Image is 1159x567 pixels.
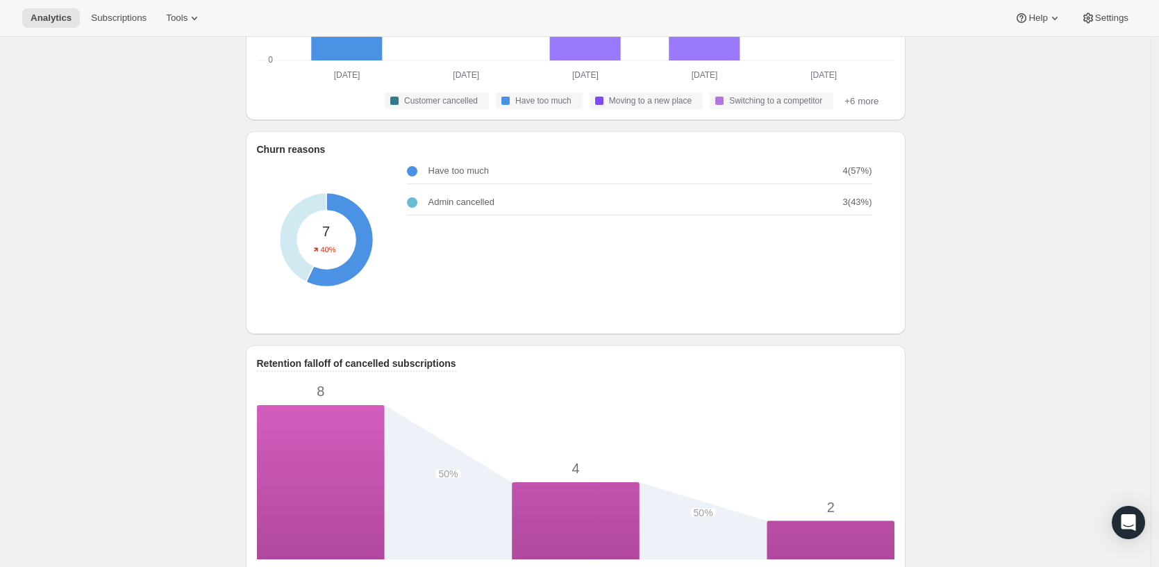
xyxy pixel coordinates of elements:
span: 4 [569,464,582,472]
span: Have too much [515,95,572,106]
p: Retention falloff of cancelled subscriptions [257,356,456,370]
span: Switching to a competitor [729,95,822,106]
span: Subscriptions [91,13,147,24]
button: +6 more [840,92,883,109]
button: Customer cancelled [385,92,489,109]
text: [DATE] [453,70,479,80]
p: Churn reasons [257,142,326,156]
text: [DATE] [572,70,598,80]
p: Admin cancelled [428,195,494,209]
span: 50% [435,470,460,478]
button: Switching to a competitor [710,92,833,109]
button: Subscriptions [83,8,155,28]
span: Moving to a new place [609,95,692,106]
button: Analytics [22,8,80,28]
span: 2 [824,503,837,511]
text: [DATE] [333,70,360,80]
span: Tools [166,13,187,24]
button: Moving to a new place [590,92,703,109]
button: Have too much [496,92,583,109]
text: 0 [268,55,273,65]
span: Analytics [31,13,72,24]
p: 4 ( 57 %) [843,164,872,178]
button: Settings [1073,8,1137,28]
p: 3 ( 43 %) [843,195,872,209]
rect: Admin cancelled-9 1 [549,13,620,62]
span: Customer cancelled [404,95,478,106]
text: [DATE] [810,70,837,80]
span: 8 [314,387,327,395]
button: Tools [158,8,210,28]
button: Help [1006,8,1069,28]
p: Have too much [428,164,489,178]
div: Open Intercom Messenger [1112,506,1145,539]
span: 50% [690,509,715,517]
text: [DATE] [691,70,717,80]
span: Help [1028,13,1047,24]
span: Settings [1095,13,1128,24]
